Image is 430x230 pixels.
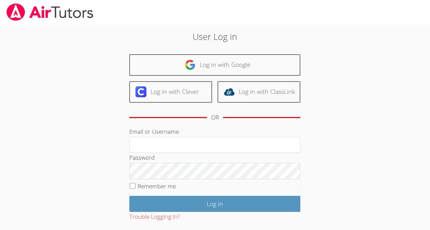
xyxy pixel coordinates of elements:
button: Trouble Logging In? [129,212,180,222]
img: clever-logo-6eab21bc6e7a338710f1a6ff85c0baf02591cd810cc4098c63d3a4b26e2feb20.svg [135,86,146,97]
a: Log in with Google [129,54,300,76]
img: google-logo-50288ca7cdecda66e5e0955fdab243c47b7ad437acaf1139b6f446037453330a.svg [185,59,196,70]
a: Log in with ClassLink [218,81,300,103]
a: Log in with Clever [129,81,212,103]
div: OR [211,113,219,123]
img: airtutors_banner-c4298cdbf04f3fff15de1276eac7730deb9818008684d7c2e4769d2f7ddbe033.png [6,3,94,21]
input: Log in [129,196,300,212]
label: Email or Username [129,128,179,135]
label: Remember me [138,182,176,190]
label: Password [129,154,155,161]
h2: User Log in [99,30,331,43]
img: classlink-logo-d6bb404cc1216ec64c9a2012d9dc4662098be43eaf13dc465df04b49fa7ab582.svg [224,86,235,97]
